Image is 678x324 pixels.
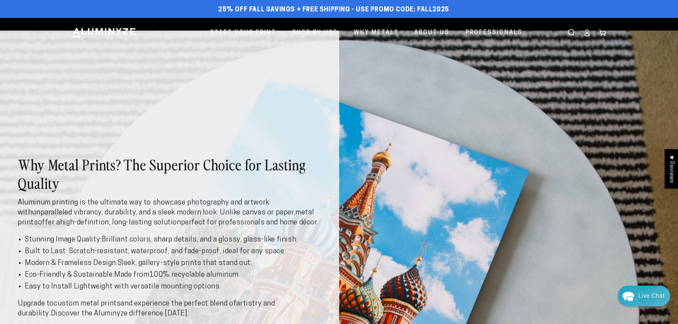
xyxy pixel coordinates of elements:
[25,283,74,290] strong: Easy to Install:
[25,258,321,268] li: Sleek, gallery-style prints that stand out.
[618,286,670,306] div: Chat widget toggle
[25,260,118,267] strong: Modern & Frameless Design:
[25,236,102,243] strong: Stunning Image Quality:
[54,300,121,307] strong: custom metal prints
[51,310,189,317] strong: Discover the Aluminyze difference [DATE].
[287,23,343,42] a: Shop By Use
[18,198,321,228] p: Aluminum printing is the ultimate way to showcase photography and artwork with . Unlike canvas or...
[205,23,282,42] a: Start Your Print
[69,248,220,255] strong: Scratch-resistant, waterproof, and fade-proof
[460,23,528,42] a: Professionals
[18,300,275,317] strong: artistry and durability
[348,23,404,42] a: Why Metal?
[32,209,217,216] strong: unparalleled vibrancy, durability, and a sleek modern look
[25,248,67,255] strong: Built to Last:
[25,235,321,245] li: Brilliant colors, sharp details, and a glossy, glass-like finish.
[25,246,321,256] li: , ideal for any space.
[25,271,114,278] strong: Eco-Friendly & Sustainable:
[60,219,181,226] strong: high-definition, long-lasting solution
[292,28,338,38] span: Shop By Use
[25,270,321,280] li: Made from .
[414,28,450,38] span: About Us
[210,28,276,38] span: Start Your Print
[409,23,455,42] a: About Us
[18,155,321,192] h2: Why Metal Prints? The Superior Choice for Lasting Quality
[149,271,238,278] strong: 100% recyclable aluminum
[25,282,321,292] li: Lightweight with versatile mounting options.
[18,299,321,319] p: Upgrade to and experience the perfect blend of .
[638,286,664,306] div: Contact Us Directly
[664,149,678,188] div: Click to open Judge.me floating reviews tab
[466,28,522,38] span: Professionals
[218,6,449,14] span: 25% off FALL Savings + Free Shipping - Use Promo Code: FALL2025
[563,25,579,41] summary: Search our site
[354,28,398,38] span: Why Metal?
[72,27,136,38] img: Aluminyze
